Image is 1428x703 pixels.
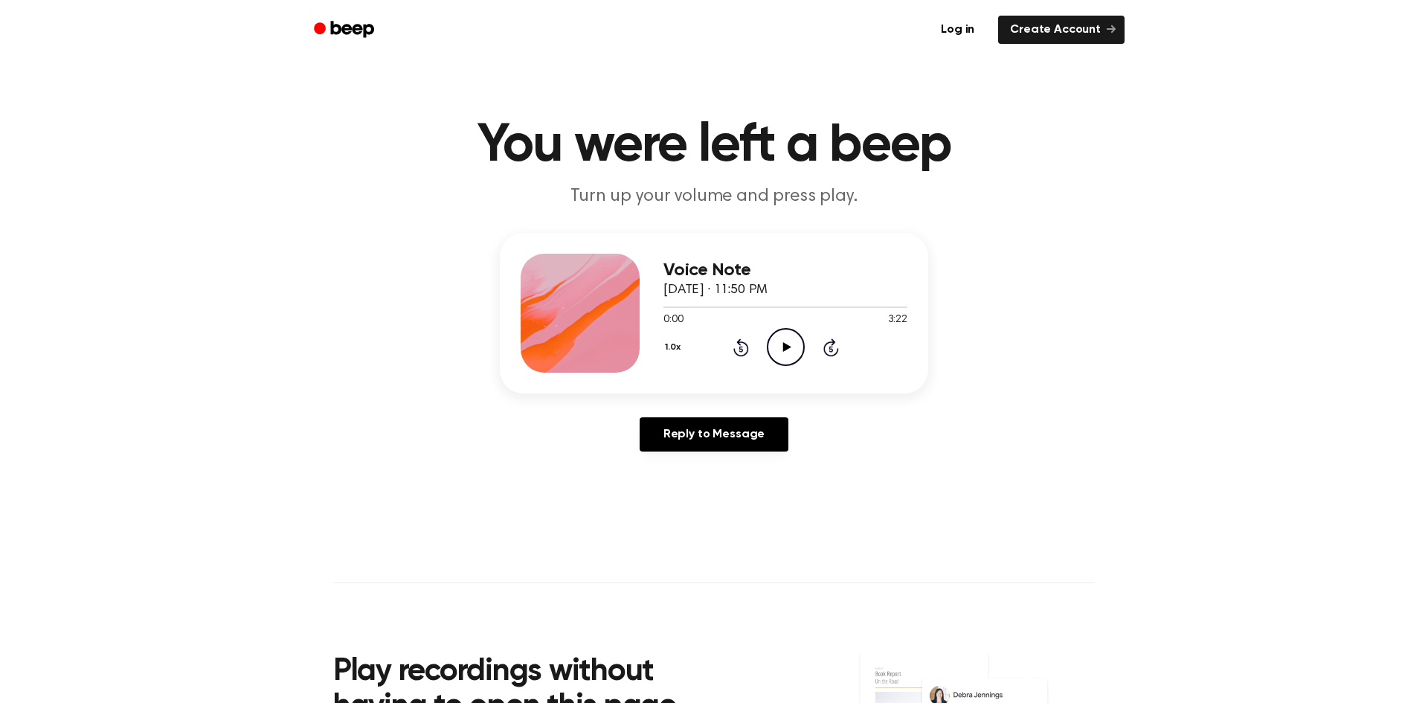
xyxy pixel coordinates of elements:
h3: Voice Note [663,260,907,280]
span: [DATE] · 11:50 PM [663,283,768,297]
a: Log in [926,13,989,47]
h1: You were left a beep [333,119,1095,173]
a: Create Account [998,16,1125,44]
button: 1.0x [663,335,686,360]
span: 3:22 [888,312,907,328]
p: Turn up your volume and press play. [428,184,1000,209]
a: Reply to Message [640,417,788,452]
span: 0:00 [663,312,683,328]
a: Beep [303,16,387,45]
